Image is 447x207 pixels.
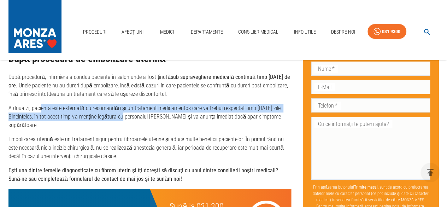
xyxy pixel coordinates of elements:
a: Consilier Medical [235,25,281,39]
a: Despre Noi [328,25,358,39]
a: Medici [156,25,178,39]
a: Afecțiuni [119,25,146,39]
b: Trimite mesaj [354,185,378,190]
div: 031 9300 [382,27,400,36]
a: 031 9300 [367,24,406,39]
p: Embolizarea uterină este un tratament sigur pentru fibroamele uterine și aduce multe beneficii pa... [8,135,292,161]
h2: După procedura de embolizare uterină [8,53,292,64]
strong: Ești una dintre femeile diagnosticate cu fibrom uterin și îți dorești să discuți cu unul dintre c... [8,167,278,182]
a: Info Utile [291,25,318,39]
p: A doua zi, pacienta este externată cu recomandări și un tratament medicamentos care va trebui res... [8,104,292,130]
a: Departamente [188,25,226,39]
p: După procedură, infirmiera a condus pacienta în salon unde a fost ținută . Unele paciente nu au d... [8,73,292,98]
a: Proceduri [80,25,109,39]
strong: sub supraveghere medicală continuă timp [DATE] de ore [8,74,290,89]
button: delete [420,163,440,182]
